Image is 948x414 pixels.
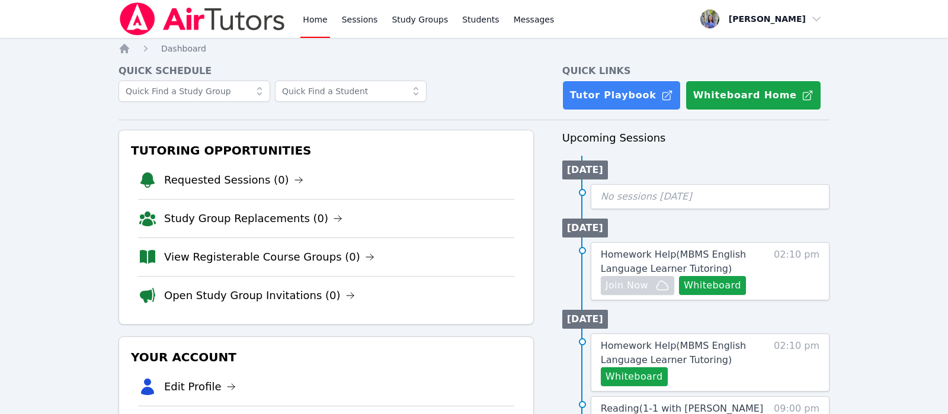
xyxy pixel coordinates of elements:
[774,248,819,295] span: 02:10 pm
[514,14,555,25] span: Messages
[601,339,765,367] a: Homework Help(MBMS English Language Learner Tutoring)
[164,172,303,188] a: Requested Sessions (0)
[774,339,819,386] span: 02:10 pm
[601,248,765,276] a: Homework Help(MBMS English Language Learner Tutoring)
[562,130,829,146] h3: Upcoming Sessions
[562,64,829,78] h4: Quick Links
[601,276,674,295] button: Join Now
[601,249,746,274] span: Homework Help ( MBMS English Language Learner Tutoring )
[161,44,206,53] span: Dashboard
[161,43,206,54] a: Dashboard
[601,367,668,386] button: Whiteboard
[562,161,608,179] li: [DATE]
[562,310,608,329] li: [DATE]
[164,287,355,304] a: Open Study Group Invitations (0)
[601,191,692,202] span: No sessions [DATE]
[129,346,524,368] h3: Your Account
[164,249,374,265] a: View Registerable Course Groups (0)
[164,378,236,395] a: Edit Profile
[118,2,286,36] img: Air Tutors
[118,43,829,54] nav: Breadcrumb
[686,81,821,110] button: Whiteboard Home
[679,276,746,295] button: Whiteboard
[601,340,746,365] span: Homework Help ( MBMS English Language Learner Tutoring )
[118,81,270,102] input: Quick Find a Study Group
[118,64,534,78] h4: Quick Schedule
[164,210,342,227] a: Study Group Replacements (0)
[606,278,648,293] span: Join Now
[562,219,608,238] li: [DATE]
[275,81,427,102] input: Quick Find a Student
[129,140,524,161] h3: Tutoring Opportunities
[562,81,681,110] a: Tutor Playbook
